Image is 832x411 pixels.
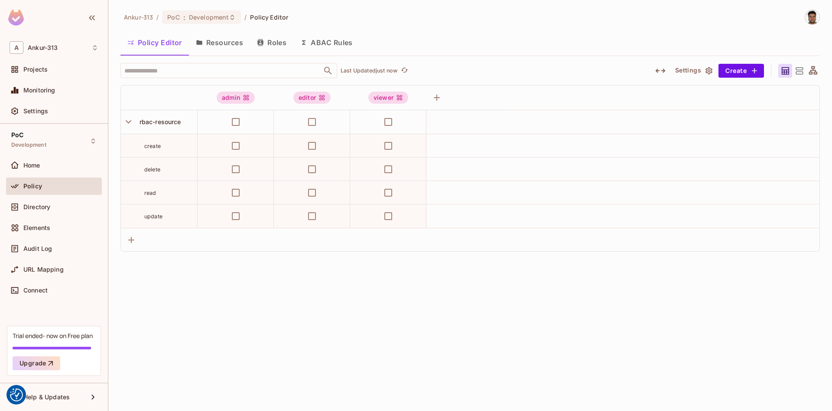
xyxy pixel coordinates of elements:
[167,13,179,21] span: PoC
[144,190,156,196] span: read
[805,10,819,24] img: Vladimir Shopov
[250,32,293,53] button: Roles
[672,64,715,78] button: Settings
[23,245,52,252] span: Audit Log
[10,388,23,401] img: Revisit consent button
[10,41,23,54] span: A
[250,13,288,21] span: Policy Editor
[8,10,24,26] img: SReyMgAAAABJRU5ErkJggg==
[10,388,23,401] button: Consent Preferences
[23,87,55,94] span: Monitoring
[124,13,153,21] span: the active workspace
[23,204,50,210] span: Directory
[244,13,247,21] li: /
[293,32,360,53] button: ABAC Rules
[189,13,229,21] span: Development
[183,14,186,21] span: :
[23,287,48,294] span: Connect
[23,183,42,190] span: Policy
[13,356,60,370] button: Upgrade
[11,132,23,138] span: PoC
[156,13,159,21] li: /
[28,44,58,51] span: Workspace: Ankur-313
[120,32,189,53] button: Policy Editor
[368,92,408,104] div: viewer
[144,213,162,220] span: update
[23,394,70,401] span: Help & Updates
[144,166,160,173] span: delete
[401,66,408,75] span: refresh
[13,332,93,340] div: Trial ended- now on Free plan
[399,66,409,76] button: refresh
[144,143,161,149] span: create
[23,224,50,231] span: Elements
[136,118,181,125] span: rbac-resource
[189,32,250,53] button: Resources
[23,162,40,169] span: Home
[322,65,334,77] button: Open
[23,66,48,73] span: Projects
[397,66,409,76] span: Click to refresh data
[341,67,397,74] p: Last Updated just now
[23,108,48,115] span: Settings
[11,141,46,148] span: Development
[718,64,764,78] button: Create
[23,266,64,273] span: URL Mapping
[217,92,255,104] div: admin
[293,92,331,104] div: editor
